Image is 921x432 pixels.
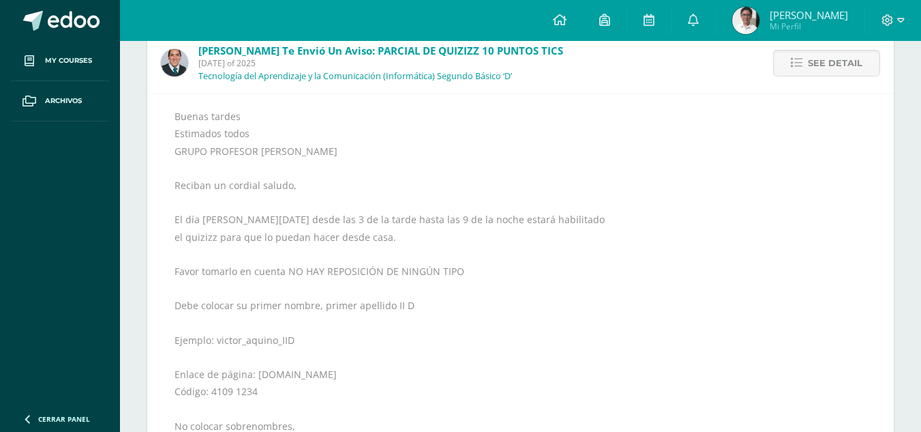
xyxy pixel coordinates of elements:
span: Cerrar panel [38,414,90,424]
span: Archivos [45,96,82,106]
img: 2306758994b507d40baaa54be1d4aa7e.png [161,49,188,76]
a: My courses [11,41,109,81]
a: Archivos [11,81,109,121]
img: d11e657319e0700392c30c5660fad5bd.png [732,7,759,34]
span: See detail [808,51,862,76]
span: [PERSON_NAME] [770,8,848,22]
span: Mi Perfil [770,20,848,32]
span: [PERSON_NAME] te envió un aviso: PARCIAL DE QUIZIZZ 10 PUNTOS TICS [198,44,563,57]
p: Tecnología del Aprendizaje y la Comunicación (Informática) Segundo Básico ‘D’ [198,71,512,82]
span: My courses [45,55,92,66]
span: [DATE] of 2025 [198,57,563,69]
